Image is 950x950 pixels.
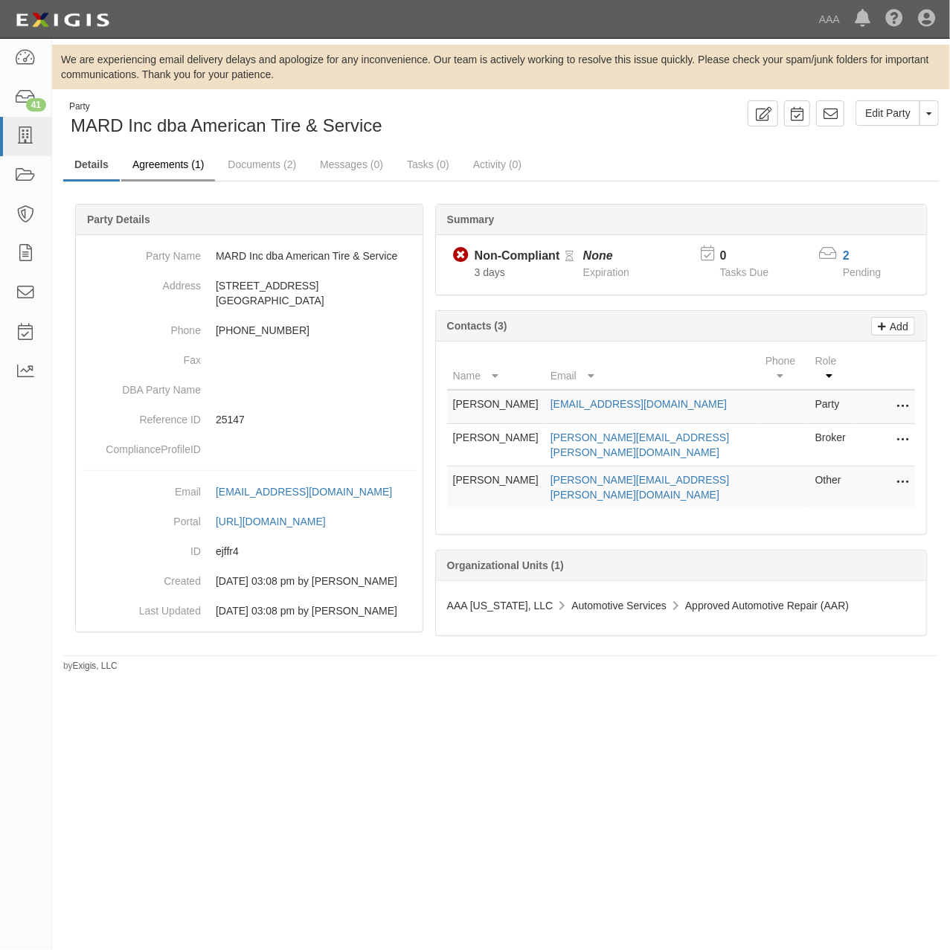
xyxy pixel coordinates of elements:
[82,507,201,529] dt: Portal
[63,150,120,182] a: Details
[447,390,545,424] td: [PERSON_NAME]
[71,115,382,135] span: MARD Inc dba American Tire & Service
[216,486,408,498] a: [EMAIL_ADDRESS][DOMAIN_NAME]
[52,52,950,82] div: We are experiencing email delivery delays and apologize for any inconvenience. Our team is active...
[545,347,760,390] th: Email
[447,559,564,571] b: Organizational Units (1)
[82,271,201,293] dt: Address
[843,266,881,278] span: Pending
[551,474,729,501] a: [PERSON_NAME][EMAIL_ADDRESS][PERSON_NAME][DOMAIN_NAME]
[809,466,856,509] td: Other
[583,266,629,278] span: Expiration
[82,241,201,263] dt: Party Name
[216,150,307,179] a: Documents (2)
[82,596,417,626] dd: 08/15/2025 03:08 pm by Samantha Molina
[809,424,856,466] td: Broker
[447,320,507,332] b: Contacts (3)
[583,249,613,262] i: None
[82,345,201,368] dt: Fax
[565,251,574,262] i: Pending Review
[447,347,545,390] th: Name
[309,150,394,179] a: Messages (0)
[685,600,849,612] span: Approved Automotive Repair (AAR)
[82,566,201,588] dt: Created
[82,241,417,271] dd: MARD Inc dba American Tire & Service
[82,536,417,566] dd: ejffr4
[63,660,118,673] small: by
[856,100,920,126] a: Edit Party
[82,271,417,315] dd: [STREET_ADDRESS] [GEOGRAPHIC_DATA]
[121,150,215,182] a: Agreements (1)
[551,398,727,410] a: [EMAIL_ADDRESS][DOMAIN_NAME]
[462,150,533,179] a: Activity (0)
[82,596,201,618] dt: Last Updated
[216,516,342,527] a: [URL][DOMAIN_NAME]
[812,4,847,34] a: AAA
[82,434,201,457] dt: ComplianceProfileID
[87,214,150,225] b: Party Details
[843,249,850,262] a: 2
[82,477,201,499] dt: Email
[82,315,417,345] dd: [PHONE_NUMBER]
[26,98,46,112] div: 41
[82,536,201,559] dt: ID
[571,600,667,612] span: Automotive Services
[475,266,505,278] span: Since 08/15/2025
[885,10,903,28] i: Help Center - Complianz
[396,150,460,179] a: Tasks (0)
[871,317,915,336] a: Add
[82,405,201,427] dt: Reference ID
[809,347,856,390] th: Role
[73,661,118,671] a: Exigis, LLC
[475,248,560,265] div: Non-Compliant
[760,347,809,390] th: Phone
[886,318,908,335] p: Add
[809,390,856,424] td: Party
[82,375,201,397] dt: DBA Party Name
[82,566,417,596] dd: 08/15/2025 03:08 pm by Samantha Molina
[447,600,553,612] span: AAA [US_STATE], LLC
[69,100,382,113] div: Party
[447,424,545,466] td: [PERSON_NAME]
[447,214,495,225] b: Summary
[447,466,545,509] td: [PERSON_NAME]
[720,248,787,265] p: 0
[82,315,201,338] dt: Phone
[720,266,768,278] span: Tasks Due
[63,100,490,138] div: MARD Inc dba American Tire & Service
[551,431,729,458] a: [PERSON_NAME][EMAIL_ADDRESS][PERSON_NAME][DOMAIN_NAME]
[216,484,392,499] div: [EMAIL_ADDRESS][DOMAIN_NAME]
[453,248,469,263] i: Non-Compliant
[216,412,417,427] p: 25147
[11,7,114,33] img: logo-5460c22ac91f19d4615b14bd174203de0afe785f0fc80cf4dbbc73dc1793850b.png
